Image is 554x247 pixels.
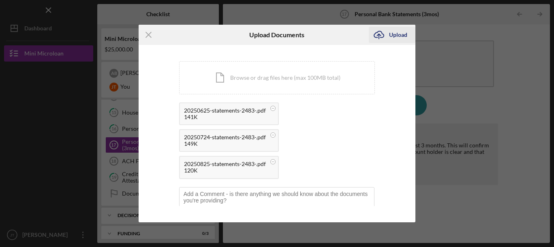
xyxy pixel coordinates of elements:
div: 120K [184,167,266,174]
div: 20250625-statements-2483-.pdf [184,107,266,114]
div: 20250724-statements-2483-.pdf [184,134,266,141]
button: Upload [369,27,415,43]
h6: Upload Documents [249,31,304,38]
div: 20250825-statements-2483-.pdf [184,161,266,167]
div: 149K [184,141,266,147]
div: Upload [389,27,407,43]
div: 141K [184,114,266,120]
